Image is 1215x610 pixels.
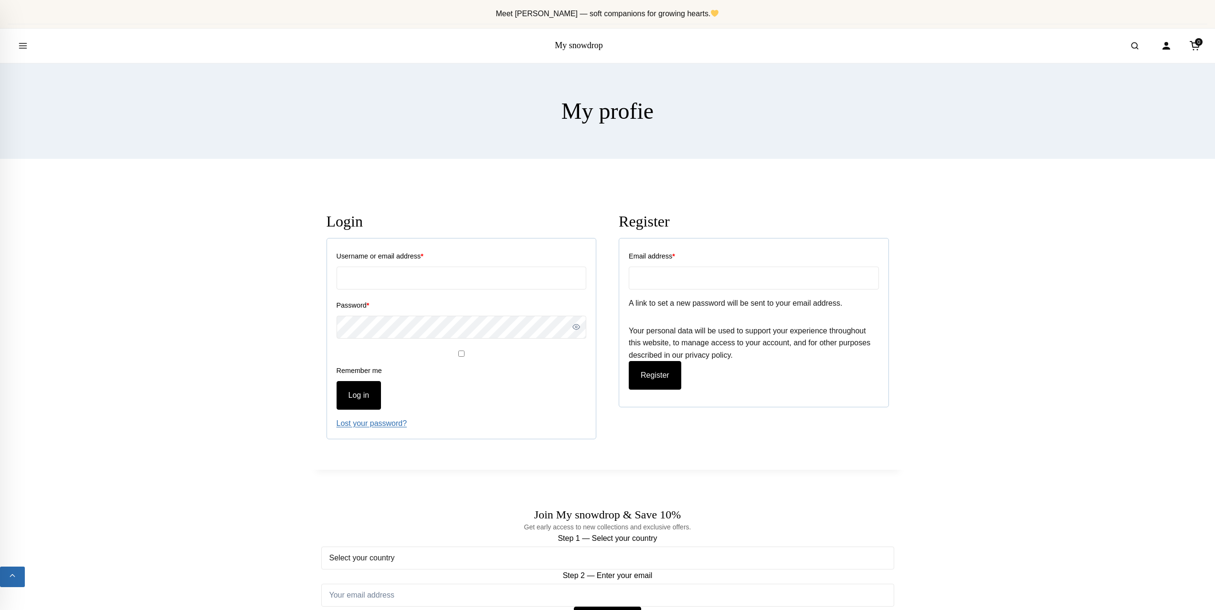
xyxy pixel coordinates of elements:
[337,248,586,265] label: Username or email address
[321,522,894,532] p: Get early access to new collections and exclusive offers.
[337,351,586,357] input: Remember me
[629,248,878,265] label: Email address
[321,508,894,522] h2: Join My snowdrop & Save 10%
[321,584,894,607] input: Your email address
[1121,32,1148,59] button: Open search
[337,381,381,410] button: Log in
[619,212,888,230] h2: Register
[337,367,382,374] span: Remember me
[629,297,878,310] p: A link to set a new password will be sent to your email address.
[8,4,1207,24] div: Announcement
[327,212,596,230] h2: Login
[1156,35,1177,56] a: Account
[555,41,603,50] a: My snowdrop
[711,10,718,17] img: 💛
[10,32,36,59] button: Open menu
[1184,35,1205,56] a: Cart
[561,97,654,125] h1: My profie
[629,325,878,362] p: Your personal data will be used to support your experience throughout this website, to manage acc...
[629,361,681,390] button: Register
[321,532,894,545] label: Step 1 — Select your country
[496,10,719,18] span: Meet [PERSON_NAME] — soft companions for growing hearts.
[337,419,407,427] a: Lost your password?
[321,569,894,582] label: Step 2 — Enter your email
[1195,38,1203,46] span: 0
[337,297,586,314] label: Password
